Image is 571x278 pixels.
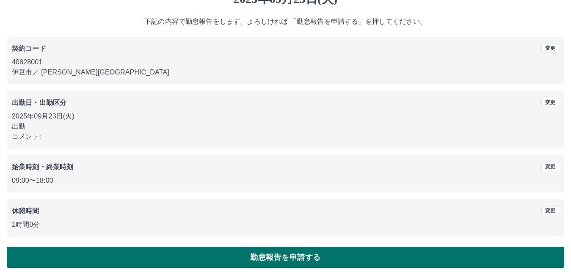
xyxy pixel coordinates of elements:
[12,57,559,67] p: 40828001
[12,220,559,230] p: 1時間0分
[541,44,559,53] button: 変更
[12,111,559,121] p: 2025年09月23日(火)
[12,45,46,52] b: 契約コード
[12,207,39,215] b: 休憩時間
[7,17,564,27] p: 下記の内容で勤怠報告をします。よろしければ 「勤怠報告を申請する」を押してください。
[12,176,559,186] p: 09:00 〜 18:00
[541,162,559,171] button: 変更
[12,132,559,142] p: コメント:
[12,121,559,132] p: 出勤
[541,206,559,215] button: 変更
[541,98,559,107] button: 変更
[7,247,564,268] button: 勤怠報告を申請する
[12,99,66,106] b: 出勤日・出勤区分
[12,163,73,171] b: 始業時刻・終業時刻
[12,67,559,77] p: 伊豆市 ／ [PERSON_NAME][GEOGRAPHIC_DATA]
